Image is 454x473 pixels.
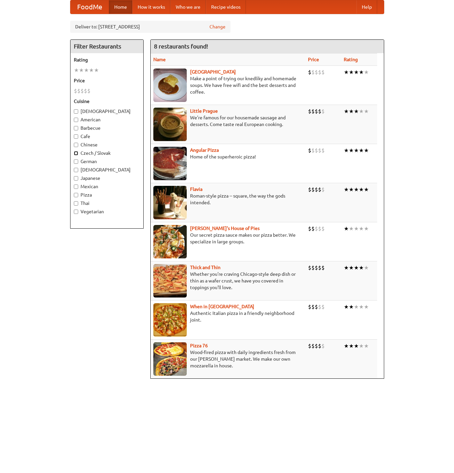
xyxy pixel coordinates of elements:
[344,69,349,76] li: ★
[344,186,349,193] li: ★
[74,118,78,122] input: American
[349,303,354,311] li: ★
[359,264,364,271] li: ★
[308,69,311,76] li: $
[74,126,78,130] input: Barbecue
[344,303,349,311] li: ★
[153,108,187,141] img: littleprague.jpg
[311,147,315,154] li: $
[74,143,78,147] input: Chinese
[94,67,99,74] li: ★
[74,150,140,156] label: Czech / Slovak
[74,185,78,189] input: Mexican
[153,271,303,291] p: Whether you're craving Chicago-style deep dish or thin as a wafer crust, we have you covered in t...
[318,303,321,311] li: $
[74,159,78,164] input: German
[356,0,377,14] a: Help
[74,201,78,206] input: Thai
[344,147,349,154] li: ★
[364,303,369,311] li: ★
[74,210,78,214] input: Vegetarian
[359,108,364,115] li: ★
[74,183,140,190] label: Mexican
[153,193,303,206] p: Roman-style pizza -- square, the way the gods intended.
[359,186,364,193] li: ★
[154,43,208,49] ng-pluralize: 8 restaurants found!
[311,225,315,232] li: $
[74,176,78,181] input: Japanese
[359,147,364,154] li: ★
[74,133,140,140] label: Cafe
[321,69,325,76] li: $
[77,87,81,95] li: $
[153,310,303,323] p: Authentic Italian pizza in a friendly neighborhood joint.
[344,108,349,115] li: ★
[311,108,315,115] li: $
[308,147,311,154] li: $
[364,264,369,271] li: ★
[318,225,321,232] li: $
[321,303,325,311] li: $
[354,264,359,271] li: ★
[153,264,187,298] img: thick.jpg
[349,264,354,271] li: ★
[321,225,325,232] li: $
[74,77,140,84] h5: Price
[190,265,220,270] a: Thick and Thin
[89,67,94,74] li: ★
[70,0,109,14] a: FoodMe
[344,264,349,271] li: ★
[170,0,206,14] a: Who we are
[190,226,260,231] a: [PERSON_NAME]'s House of Pies
[349,147,354,154] li: ★
[74,175,140,182] label: Japanese
[315,225,318,232] li: $
[70,40,143,53] h4: Filter Restaurants
[318,186,321,193] li: $
[153,232,303,245] p: Our secret pizza sauce makes our pizza better. We specialize in large groups.
[315,147,318,154] li: $
[190,108,218,114] a: Little Prague
[153,225,187,258] img: luigis.jpg
[344,57,358,62] a: Rating
[74,56,140,63] h5: Rating
[190,69,236,75] a: [GEOGRAPHIC_DATA]
[153,75,303,95] p: Make a point of trying our knedlíky and homemade soups. We have free wifi and the best desserts a...
[74,193,78,197] input: Pizza
[321,147,325,154] li: $
[74,87,77,95] li: $
[359,225,364,232] li: ★
[74,134,78,139] input: Cafe
[311,303,315,311] li: $
[364,225,369,232] li: ★
[315,108,318,115] li: $
[74,200,140,207] label: Thai
[87,87,91,95] li: $
[74,108,140,115] label: [DEMOGRAPHIC_DATA]
[349,186,354,193] li: ★
[315,69,318,76] li: $
[315,186,318,193] li: $
[321,108,325,115] li: $
[364,342,369,350] li: ★
[318,108,321,115] li: $
[74,158,140,165] label: German
[153,342,187,376] img: pizza76.jpg
[74,67,79,74] li: ★
[308,303,311,311] li: $
[349,342,354,350] li: ★
[349,69,354,76] li: ★
[74,98,140,105] h5: Cuisine
[190,304,254,309] a: When in [GEOGRAPHIC_DATA]
[359,69,364,76] li: ★
[321,342,325,350] li: $
[190,187,202,192] a: Flavia
[349,108,354,115] li: ★
[70,21,231,33] div: Deliver to: [STREET_ADDRESS]
[153,69,187,102] img: czechpoint.jpg
[349,225,354,232] li: ★
[308,264,311,271] li: $
[315,264,318,271] li: $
